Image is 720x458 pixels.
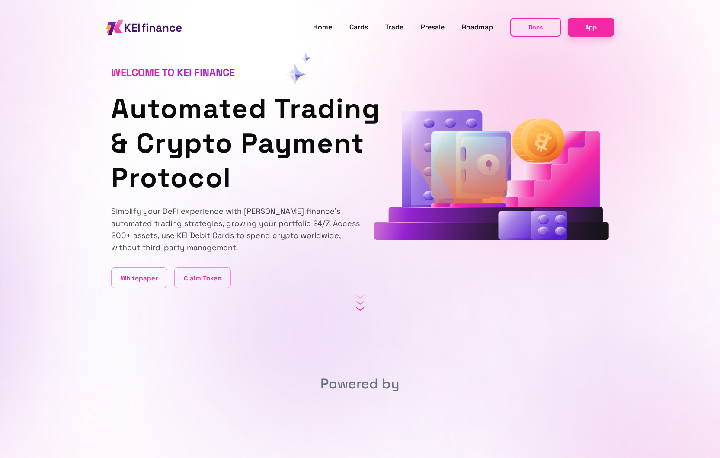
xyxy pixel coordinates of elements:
div: animation [374,110,609,243]
a: App [568,18,614,36]
img: KEI finance [106,17,182,37]
a: Presale [421,22,445,33]
button: Docs [510,18,561,37]
h1: Automated Trading & Crypto Payment Protocol [111,91,360,195]
span: Welcome to KEI finance [111,66,235,79]
a: Trade [385,22,403,33]
img: scroll-icon.svg [356,295,364,311]
a: Claim Token [174,267,231,288]
a: Roadmap [462,22,493,33]
p: Powered by [111,373,609,395]
a: Whitepaper [111,267,167,288]
a: Home [313,22,332,33]
p: Simplify your DeFi experience with [PERSON_NAME] finance's automated trading strategies, growing ... [111,205,360,254]
a: Cards [349,22,368,33]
